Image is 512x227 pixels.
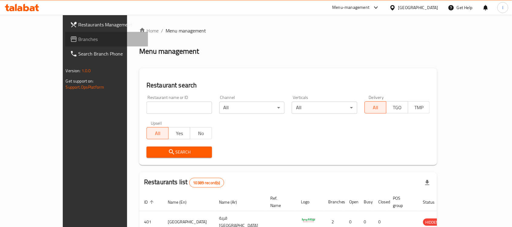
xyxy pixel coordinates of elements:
div: All [292,102,357,114]
div: Export file [420,175,435,190]
input: Search for restaurant name or ID.. [147,102,212,114]
span: Branches [79,36,143,43]
span: TMP [411,103,428,112]
span: 10389 record(s) [190,180,224,186]
button: Search [147,147,212,158]
li: / [161,27,163,34]
button: Yes [168,127,190,139]
th: Busy [359,193,374,211]
span: All [367,103,384,112]
div: Menu-management [332,4,370,11]
a: Branches [65,32,148,46]
div: All [219,102,285,114]
th: Branches [323,193,345,211]
span: No [193,129,210,138]
span: Name (En) [168,198,194,206]
span: ID [144,198,156,206]
button: TGO [386,101,408,113]
span: All [149,129,166,138]
span: Search [151,148,207,156]
h2: Restaurants list [144,178,224,188]
span: POS group [393,195,411,209]
span: Status [423,198,443,206]
button: All [365,101,387,113]
button: All [147,127,169,139]
label: Upsell [151,121,162,125]
div: [GEOGRAPHIC_DATA] [398,4,438,11]
span: 1.0.0 [82,67,91,75]
span: Search Branch Phone [79,50,143,57]
span: Menu management [166,27,206,34]
span: Version: [66,67,81,75]
th: Closed [374,193,388,211]
h2: Menu management [139,46,199,56]
span: Name (Ar) [219,198,245,206]
span: Restaurants Management [79,21,143,28]
span: HIDDEN [423,219,441,226]
a: Home [139,27,159,34]
button: TMP [408,101,430,113]
span: Get support on: [66,77,94,85]
th: Open [345,193,359,211]
th: Logo [296,193,323,211]
a: Support.OpsPlatform [66,83,104,91]
span: Ref. Name [270,195,289,209]
h2: Restaurant search [147,81,430,90]
span: TGO [389,103,406,112]
a: Restaurants Management [65,17,148,32]
nav: breadcrumb [139,27,437,34]
span: l [502,4,503,11]
a: Search Branch Phone [65,46,148,61]
div: Total records count [189,178,224,188]
button: No [190,127,212,139]
span: Yes [171,129,188,138]
label: Delivery [369,95,384,100]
